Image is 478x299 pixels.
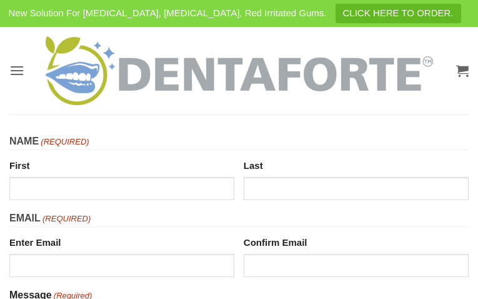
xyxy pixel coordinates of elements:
[336,4,461,23] a: CLICK HERE TO ORDER.
[244,232,469,250] label: Confirm Email
[9,210,469,227] legend: Email
[40,136,89,149] span: (Required)
[456,57,469,84] a: View cart
[41,213,91,226] span: (Required)
[9,133,469,150] legend: Name
[46,36,433,105] img: DENTAFORTE™
[244,155,469,173] label: Last
[9,232,234,250] label: Enter Email
[9,155,234,173] label: First
[9,55,24,86] a: Menu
